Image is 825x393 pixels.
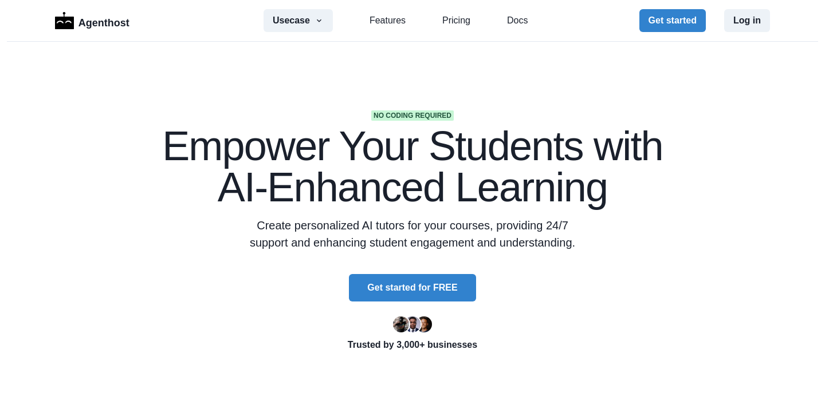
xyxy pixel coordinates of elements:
[55,11,129,31] a: LogoAgenthost
[371,110,454,121] span: No coding required
[442,14,470,27] a: Pricing
[416,316,432,332] img: Kent Dodds
[639,9,706,32] button: Get started
[78,11,129,31] p: Agenthost
[137,338,687,352] p: Trusted by 3,000+ businesses
[247,217,577,251] p: Create personalized AI tutors for your courses, providing 24/7 support and enhancing student enga...
[137,125,687,208] h1: Empower Your Students with AI-Enhanced Learning
[404,316,421,332] img: Segun Adebayo
[724,9,770,32] button: Log in
[349,274,476,301] button: Get started for FREE
[393,316,409,332] img: Ryan Florence
[264,9,333,32] button: Usecase
[55,12,74,29] img: Logo
[507,14,528,27] a: Docs
[370,14,406,27] a: Features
